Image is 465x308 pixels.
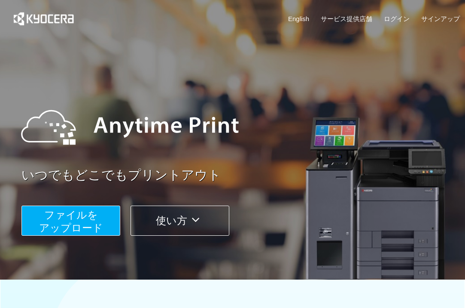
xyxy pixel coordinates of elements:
[421,14,460,23] a: サインアップ
[131,206,229,236] button: 使い方
[21,206,120,236] button: ファイルを​​アップロード
[39,209,103,234] span: ファイルを ​​アップロード
[288,14,309,23] a: English
[21,166,465,185] a: いつでもどこでもプリントアウト
[321,14,372,23] a: サービス提供店舗
[384,14,410,23] a: ログイン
